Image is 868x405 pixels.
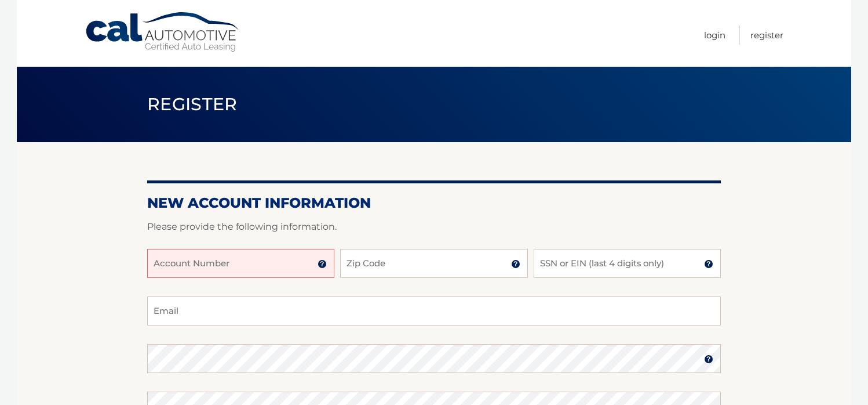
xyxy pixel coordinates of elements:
[704,259,713,269] img: tooltip.svg
[318,259,327,269] img: tooltip.svg
[147,93,238,115] span: Register
[750,26,783,45] a: Register
[147,296,721,326] input: Email
[147,194,721,212] h2: New Account Information
[147,219,721,235] p: Please provide the following information.
[704,355,713,364] img: tooltip.svg
[147,249,334,278] input: Account Number
[534,249,721,278] input: SSN or EIN (last 4 digits only)
[511,259,520,269] img: tooltip.svg
[704,26,725,45] a: Login
[340,249,527,278] input: Zip Code
[85,12,241,53] a: Cal Automotive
